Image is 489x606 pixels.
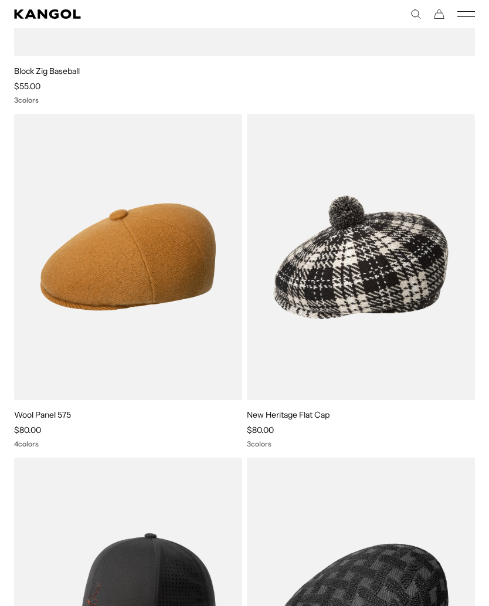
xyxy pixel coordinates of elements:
[247,425,274,435] span: $80.00
[14,440,242,448] div: 4 colors
[14,81,40,92] span: $55.00
[14,96,475,104] div: 3 colors
[457,9,475,19] button: Mobile Menu
[14,425,41,435] span: $80.00
[247,114,475,400] img: New Heritage Flat Cap
[14,66,80,76] a: Block Zig Baseball
[14,114,242,400] img: Wool Panel 575
[247,409,330,420] a: New Heritage Flat Cap
[434,9,444,19] button: Cart
[247,440,475,448] div: 3 colors
[14,9,244,19] a: Kangol
[14,409,71,420] a: Wool Panel 575
[410,9,421,19] summary: Search here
